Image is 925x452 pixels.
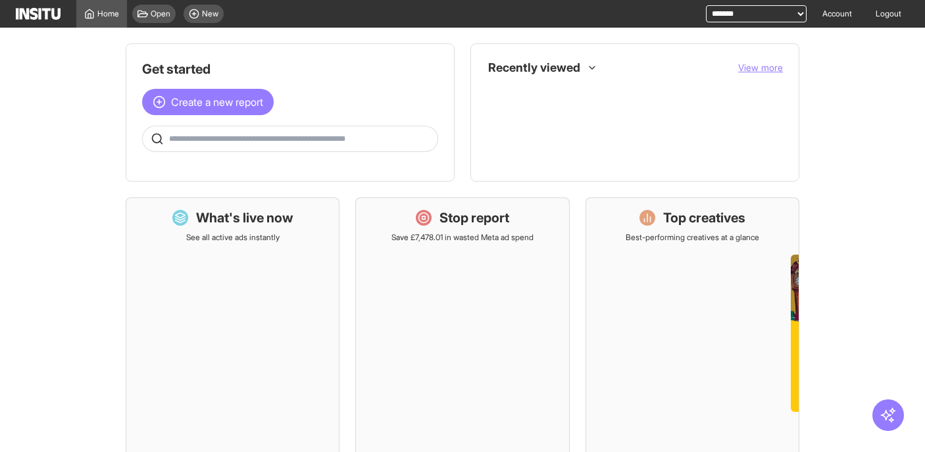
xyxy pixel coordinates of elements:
[142,60,438,78] h1: Get started
[171,94,263,110] span: Create a new report
[738,62,783,73] span: View more
[151,9,170,19] span: Open
[439,209,509,227] h1: Stop report
[391,232,534,243] p: Save £7,478.01 in wasted Meta ad spend
[738,61,783,74] button: View more
[626,232,759,243] p: Best-performing creatives at a glance
[97,9,119,19] span: Home
[663,209,745,227] h1: Top creatives
[16,8,61,20] img: Logo
[202,9,218,19] span: New
[196,209,293,227] h1: What's live now
[186,232,280,243] p: See all active ads instantly
[142,89,274,115] button: Create a new report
